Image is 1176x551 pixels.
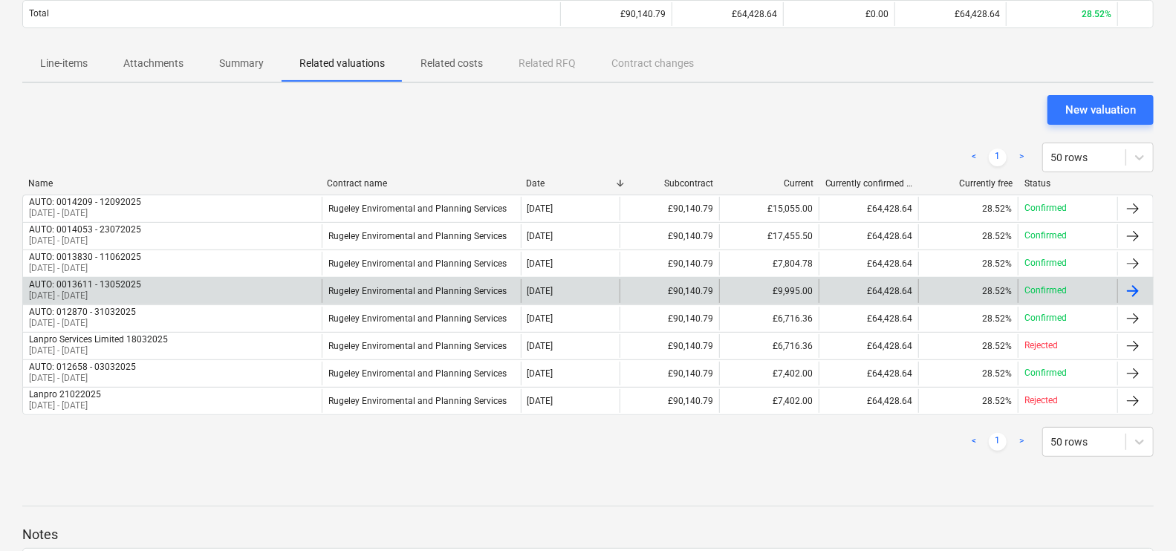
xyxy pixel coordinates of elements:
div: £90,140.79 [620,279,719,303]
p: Rejected [1024,339,1058,352]
a: Page 1 is your current page [989,433,1007,451]
p: Notes [22,526,1154,544]
div: Rugeley Enviromental and Planning Services [328,396,507,406]
p: Rejected [1024,394,1058,407]
p: Confirmed [1024,367,1067,379]
span: 28.52% [982,396,1012,406]
div: £6,716.36 [719,334,819,358]
p: Total [29,7,49,20]
span: 28.52% [982,203,1012,214]
span: 28.52% [982,341,1012,351]
p: Confirmed [1024,257,1067,270]
div: £90,140.79 [620,197,719,221]
p: [DATE] - [DATE] [29,400,101,412]
div: £64,428.64 [819,389,918,413]
div: AUTO: 0013830 - 11062025 [29,252,141,262]
p: Line-items [40,56,88,71]
div: £64,428.64 [819,252,918,275]
div: AUTO: 012870 - 31032025 [29,307,136,317]
div: Currently free [925,178,1013,189]
div: AUTO: 0014209 - 12092025 [29,197,141,207]
div: £90,140.79 [620,362,719,385]
div: [DATE] [527,313,553,324]
div: £15,055.00 [719,197,819,221]
div: AUTO: 0013611 - 13052025 [29,279,141,290]
div: £90,140.79 [620,252,719,275]
div: Subcontract [626,178,714,189]
p: Confirmed [1024,229,1067,242]
a: Next page [1013,433,1030,451]
div: Rugeley Enviromental and Planning Services [328,203,507,214]
div: £7,402.00 [719,362,819,385]
button: New valuation [1047,95,1154,125]
div: £7,804.78 [719,252,819,275]
div: Rugeley Enviromental and Planning Services [328,313,507,324]
p: Confirmed [1024,284,1067,297]
p: [DATE] - [DATE] [29,235,141,247]
span: 28.52% [982,313,1012,324]
div: £9,995.00 [719,279,819,303]
div: [DATE] [527,286,553,296]
div: Rugeley Enviromental and Planning Services [328,258,507,269]
span: 28.52% [982,258,1012,269]
span: 28.52% [982,231,1012,241]
p: Confirmed [1024,312,1067,325]
div: Contract name [327,178,514,189]
span: 28.52% [982,368,1012,379]
div: AUTO: 0014053 - 23072025 [29,224,141,235]
div: Current [726,178,813,189]
p: [DATE] - [DATE] [29,317,136,330]
p: [DATE] - [DATE] [29,345,168,357]
a: Page 1 is your current page [989,149,1007,166]
div: Rugeley Enviromental and Planning Services [328,286,507,296]
div: £64,428.64 [819,307,918,330]
span: £64,428.64 [732,9,777,19]
div: AUTO: 012658 - 03032025 [29,362,136,372]
p: Related valuations [299,56,385,71]
div: New valuation [1065,100,1136,120]
div: Status [1024,178,1112,189]
div: £64,428.64 [819,224,918,248]
div: Currently confirmed total [825,178,913,189]
div: £90,140.79 [620,224,719,248]
span: 28.52% [982,286,1012,296]
div: £90,140.79 [560,2,672,26]
div: £64,428.64 [819,279,918,303]
div: [DATE] [527,368,553,379]
div: [DATE] [527,258,553,269]
div: £7,402.00 [719,389,819,413]
span: 28.52% [1082,9,1111,19]
div: Rugeley Enviromental and Planning Services [328,341,507,351]
span: £64,428.64 [955,9,1000,19]
div: [DATE] [527,203,553,214]
div: Date [526,178,614,189]
iframe: Chat Widget [1102,480,1176,551]
div: [DATE] [527,396,553,406]
div: Rugeley Enviromental and Planning Services [328,231,507,241]
a: Previous page [965,149,983,166]
p: Attachments [123,56,183,71]
div: £17,455.50 [719,224,819,248]
div: [DATE] [527,231,553,241]
div: Lanpro 21022025 [29,389,101,400]
span: £0.00 [865,9,889,19]
div: Rugeley Enviromental and Planning Services [328,368,507,379]
p: [DATE] - [DATE] [29,262,141,275]
div: £90,140.79 [620,389,719,413]
p: Confirmed [1024,202,1067,215]
p: Related costs [420,56,483,71]
p: [DATE] - [DATE] [29,372,136,385]
a: Next page [1013,149,1030,166]
p: Summary [219,56,264,71]
div: £64,428.64 [819,362,918,385]
div: £6,716.36 [719,307,819,330]
div: Lanpro Services Limited 18032025 [29,334,168,345]
div: £64,428.64 [819,197,918,221]
p: [DATE] - [DATE] [29,290,141,302]
div: [DATE] [527,341,553,351]
div: Name [28,178,315,189]
a: Previous page [965,433,983,451]
div: £90,140.79 [620,307,719,330]
div: £90,140.79 [620,334,719,358]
